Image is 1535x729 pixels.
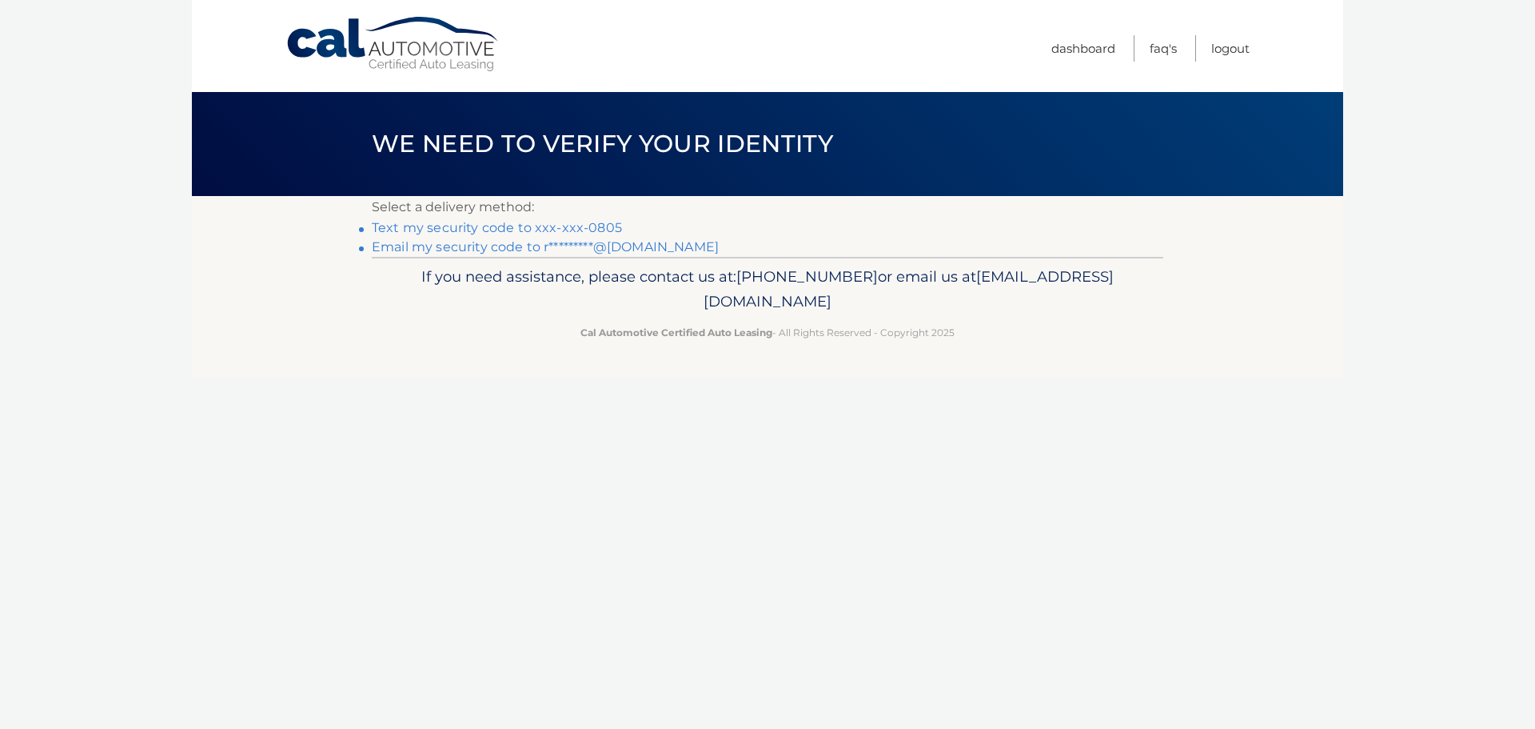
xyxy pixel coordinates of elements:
span: [PHONE_NUMBER] [736,267,878,286]
a: Text my security code to xxx-xxx-0805 [372,220,622,235]
p: If you need assistance, please contact us at: or email us at [382,264,1153,315]
a: FAQ's [1150,35,1177,62]
span: We need to verify your identity [372,129,833,158]
a: Dashboard [1051,35,1115,62]
p: - All Rights Reserved - Copyright 2025 [382,324,1153,341]
a: Logout [1211,35,1250,62]
a: Email my security code to r*********@[DOMAIN_NAME] [372,239,719,254]
a: Cal Automotive [285,16,501,73]
strong: Cal Automotive Certified Auto Leasing [580,326,772,338]
p: Select a delivery method: [372,196,1163,218]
